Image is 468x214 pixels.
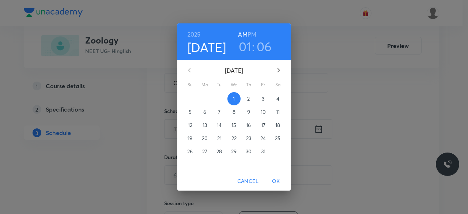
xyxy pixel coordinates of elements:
p: 2 [247,95,250,102]
p: 14 [217,121,222,129]
p: 8 [233,108,235,116]
button: 27 [198,145,211,158]
button: OK [264,174,288,188]
button: 8 [227,105,241,119]
button: 31 [257,145,270,158]
p: 10 [261,108,266,116]
p: 20 [202,135,208,142]
button: Cancel [234,174,261,188]
button: 3 [257,92,270,105]
button: 4 [271,92,284,105]
p: 30 [246,148,252,155]
button: PM [248,29,256,40]
button: 2 [242,92,255,105]
button: 2025 [188,29,201,40]
button: [DATE] [188,40,226,55]
p: 24 [260,135,266,142]
p: 4 [276,95,279,102]
p: 12 [188,121,192,129]
button: 24 [257,132,270,145]
button: 30 [242,145,255,158]
button: 26 [184,145,197,158]
button: 11 [271,105,284,119]
button: 17 [257,119,270,132]
span: OK [267,177,285,186]
p: 1 [233,95,235,102]
button: 1 [227,92,241,105]
button: AM [238,29,247,40]
p: 3 [262,95,264,102]
button: 18 [271,119,284,132]
p: [DATE] [198,66,270,75]
p: 31 [261,148,265,155]
button: 16 [242,119,255,132]
span: Su [184,81,197,89]
span: Sa [271,81,284,89]
button: 10 [257,105,270,119]
p: 16 [246,121,251,129]
button: 15 [227,119,241,132]
span: We [227,81,241,89]
button: 5 [184,105,197,119]
button: 9 [242,105,255,119]
button: 06 [257,39,272,54]
p: 21 [217,135,222,142]
span: Fr [257,81,270,89]
button: 25 [271,132,284,145]
p: 26 [187,148,193,155]
p: 25 [275,135,280,142]
button: 22 [227,132,241,145]
p: 13 [203,121,207,129]
button: 28 [213,145,226,158]
p: 19 [188,135,192,142]
button: 20 [198,132,211,145]
button: 29 [227,145,241,158]
p: 11 [276,108,280,116]
button: 14 [213,119,226,132]
p: 28 [216,148,222,155]
span: Cancel [237,177,258,186]
p: 5 [189,108,192,116]
p: 22 [231,135,237,142]
p: 18 [275,121,280,129]
p: 23 [246,135,251,142]
h3: : [252,39,255,54]
button: 23 [242,132,255,145]
p: 27 [202,148,207,155]
button: 7 [213,105,226,119]
span: Tu [213,81,226,89]
button: 21 [213,132,226,145]
span: Mo [198,81,211,89]
button: 12 [184,119,197,132]
button: 01 [239,39,252,54]
button: 19 [184,132,197,145]
button: 13 [198,119,211,132]
p: 29 [231,148,237,155]
button: 6 [198,105,211,119]
span: Th [242,81,255,89]
p: 17 [261,121,265,129]
p: 15 [231,121,236,129]
p: 6 [203,108,206,116]
p: 9 [247,108,250,116]
p: 7 [218,108,220,116]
